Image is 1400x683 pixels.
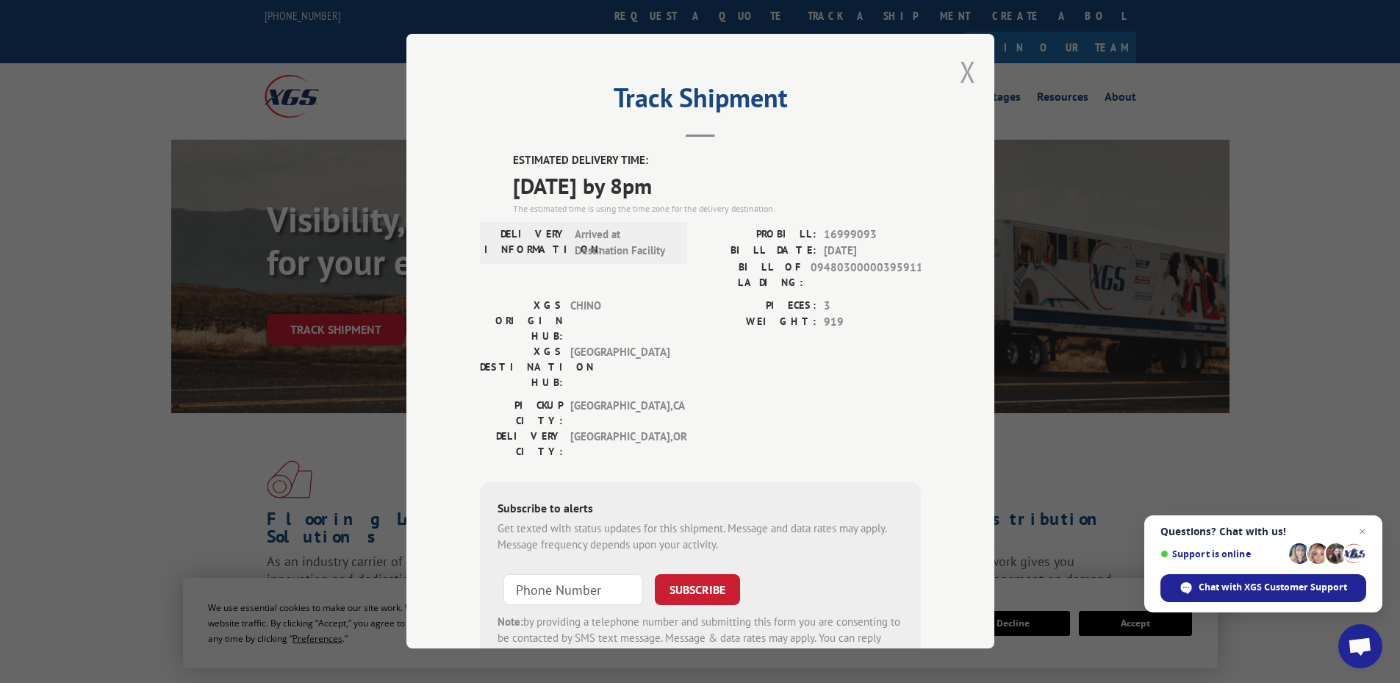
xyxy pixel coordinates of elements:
label: PIECES: [700,298,816,315]
div: Subscribe to alerts [498,499,903,521]
span: [DATE] [824,243,921,260]
span: [GEOGRAPHIC_DATA] , OR [570,429,670,459]
label: XGS DESTINATION HUB: [480,344,563,390]
span: CHINO [570,298,670,344]
span: [GEOGRAPHIC_DATA] , CA [570,398,670,429]
button: SUBSCRIBE [655,574,740,605]
span: Arrived at Destination Facility [575,226,674,260]
span: 3 [824,298,921,315]
span: Chat with XGS Customer Support [1160,574,1366,602]
div: Get texted with status updates for this shipment. Message and data rates may apply. Message frequ... [498,521,903,554]
span: [DATE] by 8pm [513,169,921,202]
label: ESTIMATED DELIVERY TIME: [513,153,921,170]
label: DELIVERY INFORMATION: [484,226,567,260]
label: XGS ORIGIN HUB: [480,298,563,344]
a: Open chat [1338,624,1382,668]
h2: Track Shipment [480,87,921,115]
label: BILL DATE: [700,243,816,260]
label: PICKUP CITY: [480,398,563,429]
span: Questions? Chat with us! [1160,526,1366,537]
span: [GEOGRAPHIC_DATA] [570,344,670,390]
span: Support is online [1160,548,1284,559]
label: DELIVERY CITY: [480,429,563,459]
span: 09480300000395911 [811,260,921,290]
span: Chat with XGS Customer Support [1199,581,1347,594]
span: 16999093 [824,226,921,243]
button: Close modal [960,52,976,91]
span: 919 [824,315,921,332]
div: by providing a telephone number and submitting this form you are consenting to be contacted by SM... [498,614,903,664]
div: The estimated time is using the time zone for the delivery destination. [513,202,921,215]
input: Phone Number [503,574,643,605]
label: PROBILL: [700,226,816,243]
label: WEIGHT: [700,315,816,332]
strong: Note: [498,615,523,629]
label: BILL OF LADING: [700,260,803,290]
